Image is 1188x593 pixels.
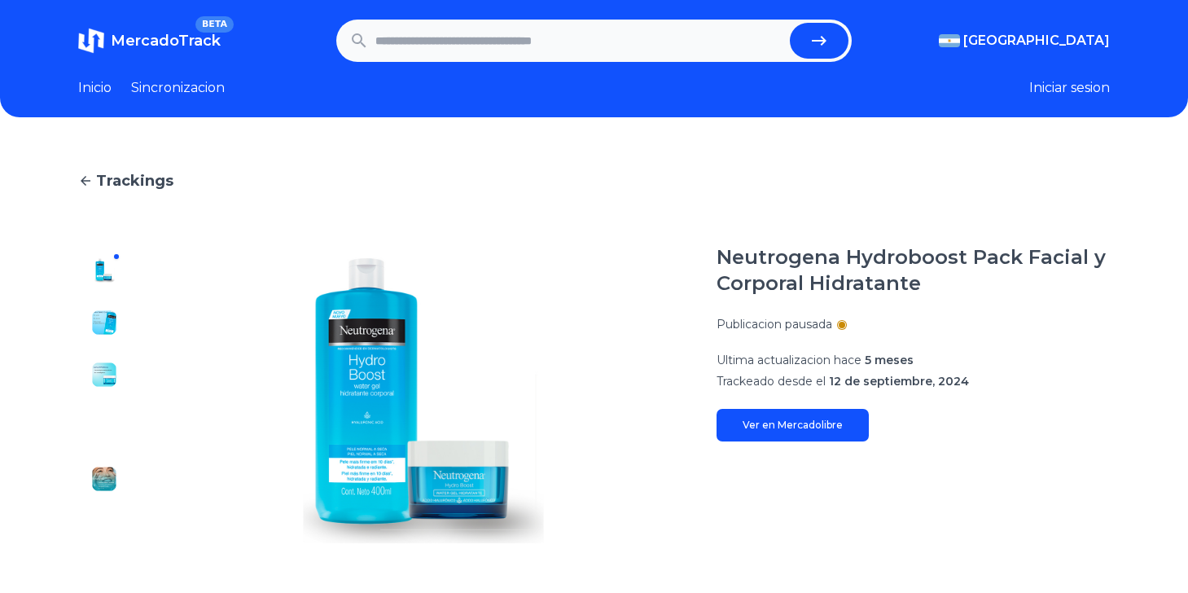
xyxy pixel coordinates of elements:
[78,28,104,54] img: MercadoTrack
[78,169,1110,192] a: Trackings
[111,32,221,50] span: MercadoTrack
[78,28,221,54] a: MercadoTrackBETA
[865,353,914,367] span: 5 meses
[78,78,112,98] a: Inicio
[963,31,1110,51] span: [GEOGRAPHIC_DATA]
[1029,78,1110,98] button: Iniciar sesion
[131,78,225,98] a: Sincronizacion
[939,34,960,47] img: Argentina
[717,244,1110,296] h1: Neutrogena Hydroboost Pack Facial y Corporal Hidratante
[91,466,117,492] img: Neutrogena Hydroboost Pack Facial y Corporal Hidratante
[91,518,117,544] img: Neutrogena Hydroboost Pack Facial y Corporal Hidratante
[195,16,234,33] span: BETA
[163,244,684,557] img: Neutrogena Hydroboost Pack Facial y Corporal Hidratante
[717,353,861,367] span: Ultima actualizacion hace
[91,257,117,283] img: Neutrogena Hydroboost Pack Facial y Corporal Hidratante
[91,362,117,388] img: Neutrogena Hydroboost Pack Facial y Corporal Hidratante
[717,409,869,441] a: Ver en Mercadolibre
[96,169,173,192] span: Trackings
[91,310,117,336] img: Neutrogena Hydroboost Pack Facial y Corporal Hidratante
[91,414,117,440] img: Neutrogena Hydroboost Pack Facial y Corporal Hidratante
[939,31,1110,51] button: [GEOGRAPHIC_DATA]
[717,374,826,389] span: Trackeado desde el
[717,316,832,332] p: Publicacion pausada
[829,374,969,389] span: 12 de septiembre, 2024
